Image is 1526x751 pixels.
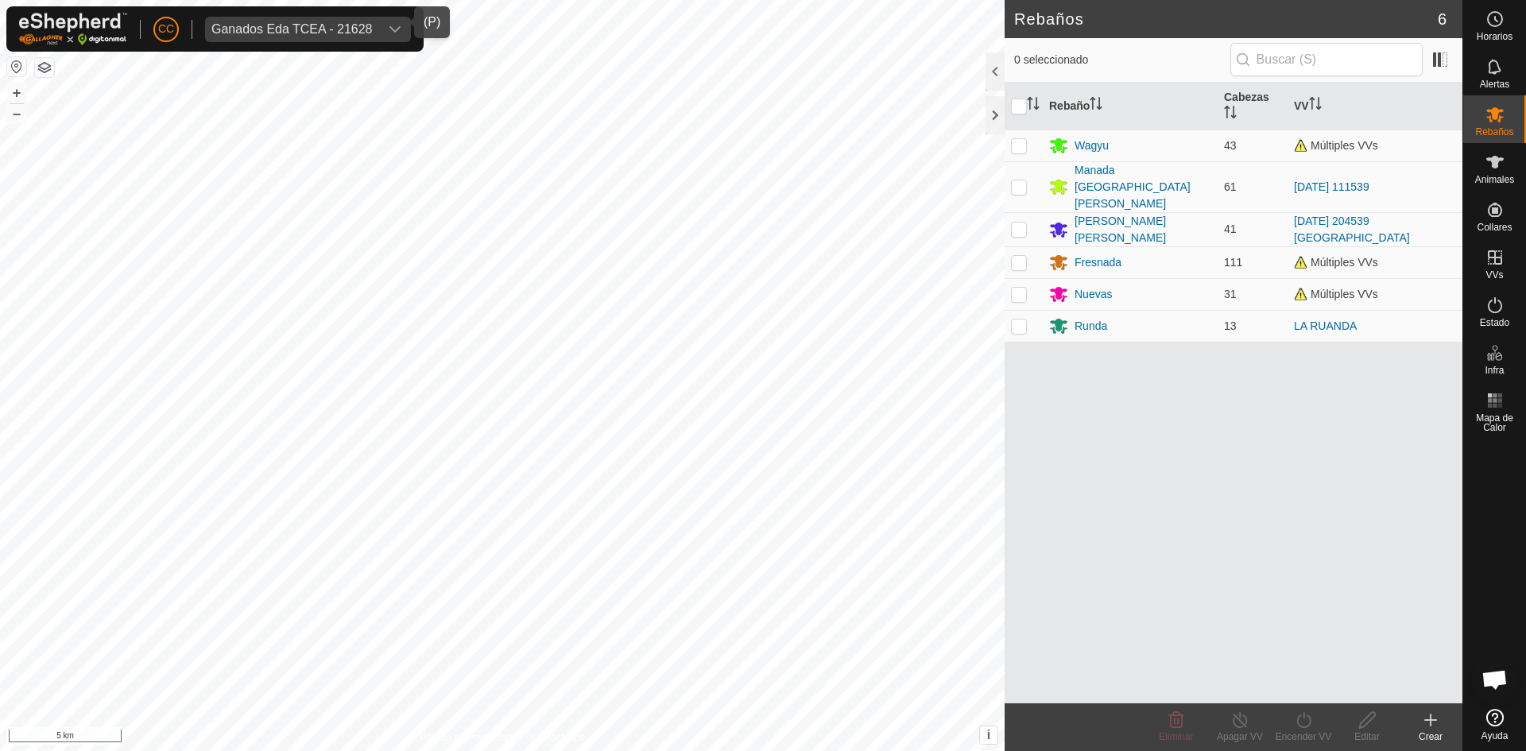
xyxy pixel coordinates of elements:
button: – [7,104,26,123]
span: Mapa de Calor [1467,413,1522,432]
span: Eliminar [1159,731,1193,742]
span: 31 [1224,288,1237,300]
a: [DATE] 111539 [1294,180,1369,193]
div: dropdown trigger [379,17,411,42]
div: Manada [GEOGRAPHIC_DATA][PERSON_NAME] [1075,162,1211,212]
span: Ayuda [1481,731,1509,741]
span: 0 seleccionado [1014,52,1230,68]
h2: Rebaños [1014,10,1438,29]
span: VVs [1485,270,1503,280]
p-sorticon: Activar para ordenar [1309,99,1322,112]
span: 41 [1224,223,1237,235]
span: Estado [1480,318,1509,327]
div: Chat abierto [1471,656,1519,703]
div: [PERSON_NAME] [PERSON_NAME] [1075,213,1211,246]
div: Wagyu [1075,137,1109,154]
a: LA RUANDA [1294,319,1357,332]
p-sorticon: Activar para ordenar [1224,108,1237,121]
input: Buscar (S) [1230,43,1423,76]
span: Collares [1477,223,1512,232]
div: Apagar VV [1208,730,1272,744]
a: Política de Privacidad [420,730,512,745]
span: Múltiples VVs [1294,256,1378,269]
span: 13 [1224,319,1237,332]
span: Múltiples VVs [1294,139,1378,152]
div: Ganados Eda TCEA - 21628 [211,23,373,36]
div: Encender VV [1272,730,1335,744]
span: CC [158,21,174,37]
div: Crear [1399,730,1462,744]
span: Múltiples VVs [1294,288,1378,300]
span: Alertas [1480,79,1509,89]
div: Nuevas [1075,286,1112,303]
button: + [7,83,26,103]
span: Ganados Eda TCEA - 21628 [205,17,379,42]
a: Ayuda [1463,703,1526,747]
p-sorticon: Activar para ordenar [1090,99,1102,112]
span: Rebaños [1475,127,1513,137]
span: 111 [1224,256,1242,269]
th: Cabezas [1218,83,1288,130]
img: Logo Gallagher [19,13,127,45]
th: Rebaño [1043,83,1218,130]
span: Infra [1485,366,1504,375]
span: Animales [1475,175,1514,184]
div: Fresnada [1075,254,1121,271]
span: 61 [1224,180,1237,193]
span: i [987,728,990,741]
button: Restablecer Mapa [7,57,26,76]
button: Capas del Mapa [35,58,54,77]
span: 43 [1224,139,1237,152]
button: i [980,726,997,744]
th: VV [1288,83,1462,130]
a: Contáctenos [531,730,584,745]
a: [DATE] 204539 [GEOGRAPHIC_DATA] [1294,215,1410,244]
div: Editar [1335,730,1399,744]
span: Horarios [1477,32,1512,41]
p-sorticon: Activar para ordenar [1027,99,1040,112]
div: Runda [1075,318,1107,335]
span: 6 [1438,7,1447,31]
